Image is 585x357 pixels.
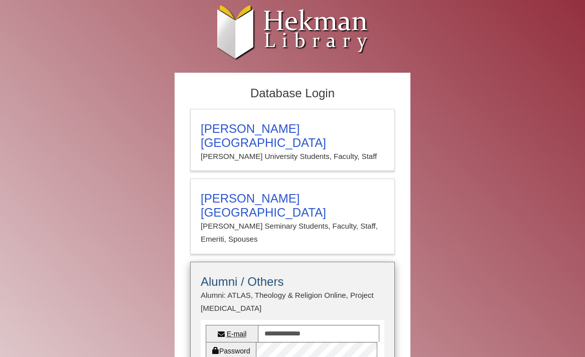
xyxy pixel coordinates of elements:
[201,122,384,150] h3: [PERSON_NAME][GEOGRAPHIC_DATA]
[201,289,384,315] p: Alumni: ATLAS, Theology & Religion Online, Project [MEDICAL_DATA]
[227,330,247,338] abbr: E-mail or username
[190,109,395,171] a: [PERSON_NAME][GEOGRAPHIC_DATA][PERSON_NAME] University Students, Faculty, Staff
[201,192,384,220] h3: [PERSON_NAME][GEOGRAPHIC_DATA]
[201,275,384,289] h3: Alumni / Others
[201,150,384,163] p: [PERSON_NAME] University Students, Faculty, Staff
[201,275,384,315] summary: Alumni / OthersAlumni: ATLAS, Theology & Religion Online, Project [MEDICAL_DATA]
[190,178,395,254] a: [PERSON_NAME][GEOGRAPHIC_DATA][PERSON_NAME] Seminary Students, Faculty, Staff, Emeriti, Spouses
[185,83,400,104] h2: Database Login
[201,220,384,246] p: [PERSON_NAME] Seminary Students, Faculty, Staff, Emeriti, Spouses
